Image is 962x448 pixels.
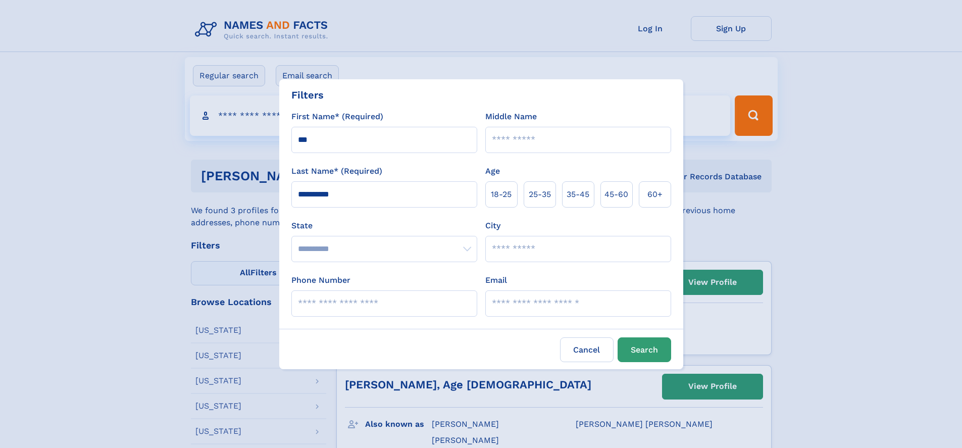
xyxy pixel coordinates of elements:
button: Search [618,337,671,362]
label: Cancel [560,337,614,362]
label: First Name* (Required) [291,111,383,123]
label: Phone Number [291,274,350,286]
label: Email [485,274,507,286]
div: Filters [291,87,324,103]
label: Last Name* (Required) [291,165,382,177]
span: 18‑25 [491,188,512,201]
span: 45‑60 [604,188,628,201]
label: Middle Name [485,111,537,123]
label: State [291,220,477,232]
label: Age [485,165,500,177]
span: 25‑35 [529,188,551,201]
span: 60+ [647,188,663,201]
span: 35‑45 [567,188,589,201]
label: City [485,220,500,232]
